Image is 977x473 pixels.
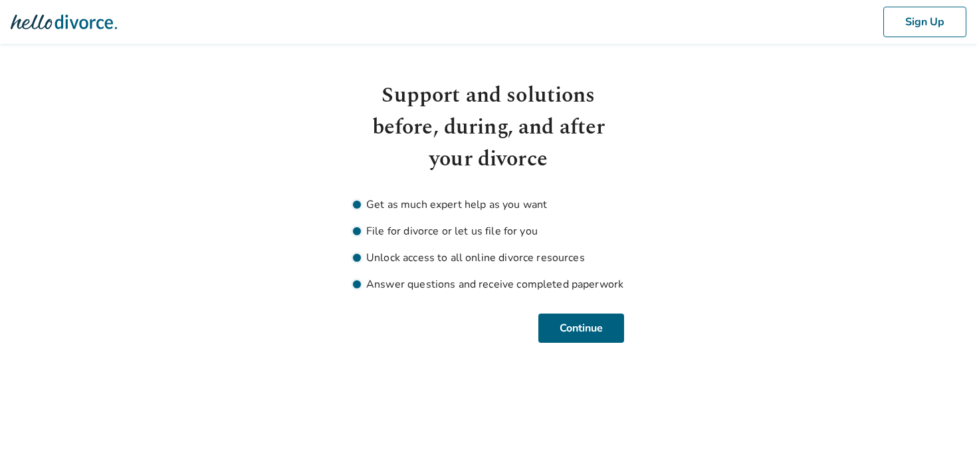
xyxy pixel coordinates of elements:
h1: Support and solutions before, during, and after your divorce [353,80,624,175]
li: Answer questions and receive completed paperwork [353,276,624,292]
li: File for divorce or let us file for you [353,223,624,239]
img: Hello Divorce Logo [11,9,117,35]
li: Get as much expert help as you want [353,197,624,213]
button: Sign Up [883,7,966,37]
li: Unlock access to all online divorce resources [353,250,624,266]
button: Continue [538,314,624,343]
